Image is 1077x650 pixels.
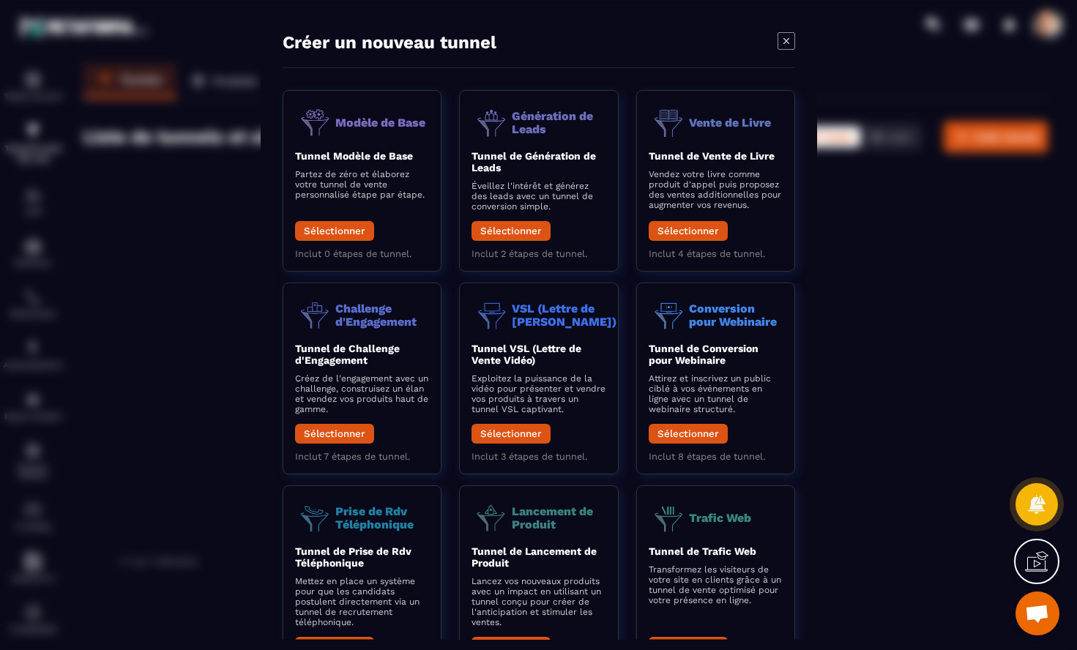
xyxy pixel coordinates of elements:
[295,424,374,444] button: Sélectionner
[295,248,429,259] p: Inclut 0 étapes de tunnel.
[472,102,512,143] img: funnel-objective-icon
[472,424,551,444] button: Sélectionner
[688,116,770,130] p: Vente de Livre
[512,302,616,328] p: VSL (Lettre de [PERSON_NAME])
[335,116,425,130] p: Modèle de Base
[648,102,688,143] img: funnel-objective-icon
[295,373,429,414] p: Créez de l'engagement avec un challenge, construisez un élan et vendez vos produits haut de gamme.
[472,373,605,414] p: Exploitez la puissance de la vidéo pour présenter et vendre vos produits à travers un tunnel VSL ...
[295,545,411,569] b: Tunnel de Prise de Rdv Téléphonique
[472,295,512,335] img: funnel-objective-icon
[295,169,429,200] p: Partez de zéro et élaborez votre tunnel de vente personnalisé étape par étape.
[472,343,581,366] b: Tunnel VSL (Lettre de Vente Vidéo)
[472,498,512,538] img: funnel-objective-icon
[648,221,727,241] button: Sélectionner
[648,295,688,335] img: funnel-objective-icon
[688,302,782,328] p: Conversion pour Webinaire
[472,150,596,173] b: Tunnel de Génération de Leads
[472,545,597,569] b: Tunnel de Lancement de Produit
[472,576,605,627] p: Lancez vos nouveaux produits avec un impact en utilisant un tunnel conçu pour créer de l'anticipa...
[295,295,335,335] img: funnel-objective-icon
[688,512,750,525] p: Trafic Web
[335,302,429,328] p: Challenge d'Engagement
[283,32,496,53] h4: Créer un nouveau tunnel
[648,150,774,162] b: Tunnel de Vente de Livre
[472,181,605,212] p: Éveillez l'intérêt et générez des leads avec un tunnel de conversion simple.
[335,505,429,531] p: Prise de Rdv Téléphonique
[648,169,782,210] p: Vendez votre livre comme produit d'appel puis proposez des ventes additionnelles pour augmenter v...
[648,373,782,414] p: Attirez et inscrivez un public ciblé à vos événements en ligne avec un tunnel de webinaire struct...
[648,343,758,366] b: Tunnel de Conversion pour Webinaire
[295,150,413,162] b: Tunnel Modèle de Base
[512,110,605,135] p: Génération de Leads
[648,545,756,557] b: Tunnel de Trafic Web
[295,576,429,627] p: Mettez en place un système pour que les candidats postulent directement via un tunnel de recrutem...
[295,343,400,366] b: Tunnel de Challenge d'Engagement
[295,221,374,241] button: Sélectionner
[472,451,605,462] p: Inclut 3 étapes de tunnel.
[1015,591,1059,635] div: Ouvrir le chat
[472,248,605,259] p: Inclut 2 étapes de tunnel.
[295,498,335,538] img: funnel-objective-icon
[648,564,782,605] p: Transformez les visiteurs de votre site en clients grâce à un tunnel de vente optimisé pour votre...
[472,221,551,241] button: Sélectionner
[648,498,688,538] img: funnel-objective-icon
[295,451,429,462] p: Inclut 7 étapes de tunnel.
[512,505,605,531] p: Lancement de Produit
[648,451,782,462] p: Inclut 8 étapes de tunnel.
[648,248,782,259] p: Inclut 4 étapes de tunnel.
[648,424,727,444] button: Sélectionner
[295,102,335,143] img: funnel-objective-icon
